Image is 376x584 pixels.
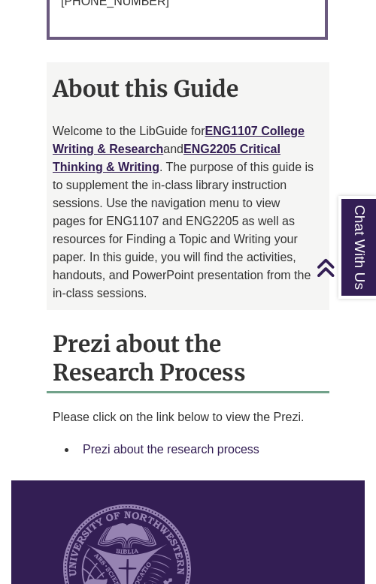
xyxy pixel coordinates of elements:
p: Welcome to the LibGuide for and . The purpose of this guide is to supplement the in-class library... [53,122,323,303]
a: Back to Top [316,257,372,278]
h2: Prezi about the Research Process [47,325,329,393]
a: ENG1107 College Writing & Research [53,125,305,155]
h2: About this Guide [47,70,329,107]
a: Prezi about the research process [83,443,259,456]
p: Please click on the link below to view the Prezi. [53,408,323,426]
